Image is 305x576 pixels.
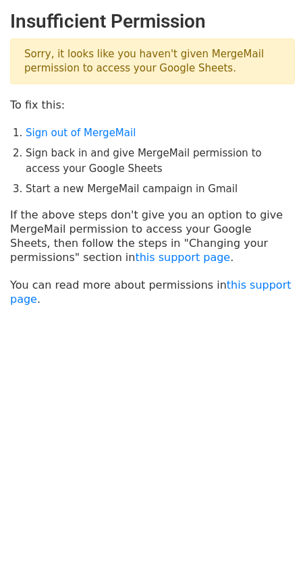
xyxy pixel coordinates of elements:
[135,251,230,264] a: this support page
[26,181,295,197] li: Start a new MergeMail campaign in Gmail
[10,98,295,112] p: To fix this:
[10,10,295,33] h2: Insufficient Permission
[10,279,292,306] a: this support page
[26,127,136,139] a: Sign out of MergeMail
[10,278,295,306] p: You can read more about permissions in .
[10,38,295,84] p: Sorry, it looks like you haven't given MergeMail permission to access your Google Sheets.
[26,146,295,176] li: Sign back in and give MergeMail permission to access your Google Sheets
[10,208,295,264] p: If the above steps don't give you an option to give MergeMail permission to access your Google Sh...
